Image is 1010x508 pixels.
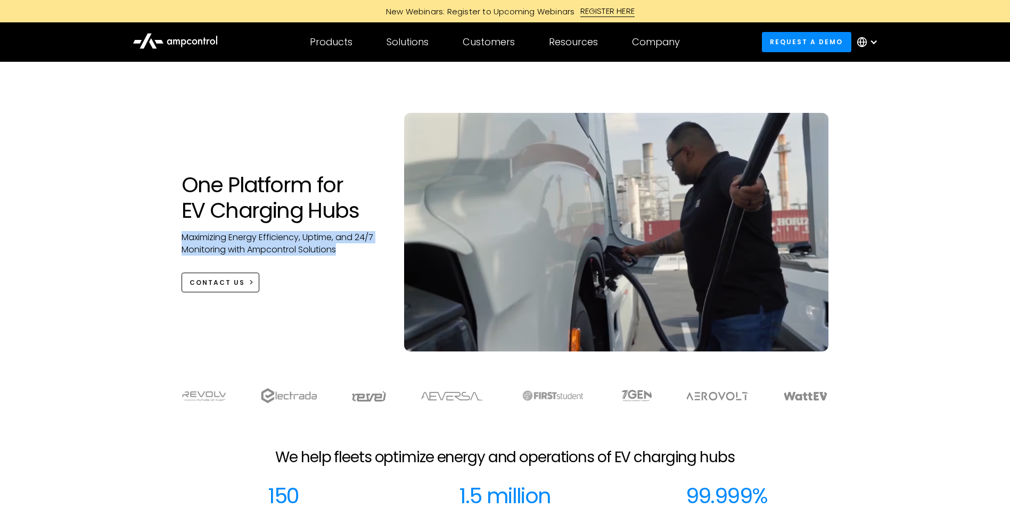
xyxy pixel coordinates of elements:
[686,392,749,400] img: Aerovolt Logo
[549,36,598,48] div: Resources
[261,388,317,403] img: electrada logo
[762,32,851,52] a: Request a demo
[387,36,429,48] div: Solutions
[266,5,745,17] a: New Webinars: Register to Upcoming WebinarsREGISTER HERE
[632,36,680,48] div: Company
[182,232,383,256] p: Maximizing Energy Efficiency, Uptime, and 24/7 Monitoring with Ampcontrol Solutions
[182,172,383,223] h1: One Platform for EV Charging Hubs
[580,5,635,17] div: REGISTER HERE
[463,36,515,48] div: Customers
[182,273,260,292] a: CONTACT US
[310,36,352,48] div: Products
[783,392,828,400] img: WattEV logo
[375,6,580,17] div: New Webinars: Register to Upcoming Webinars
[275,448,734,466] h2: We help fleets optimize energy and operations of EV charging hubs
[190,278,245,288] div: CONTACT US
